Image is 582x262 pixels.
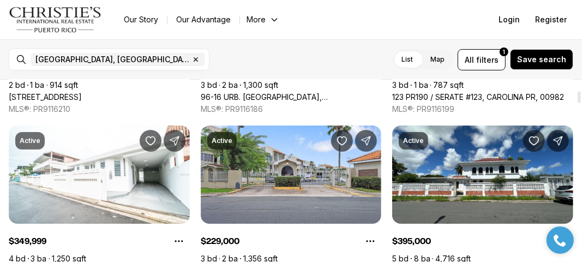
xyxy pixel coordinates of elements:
[503,47,505,56] span: 1
[167,12,239,27] a: Our Advantage
[359,230,381,252] button: Property options
[9,7,102,33] img: logo
[547,130,569,152] button: Share Property
[164,130,185,152] button: Share Property
[168,230,190,252] button: Property options
[510,49,573,70] button: Save search
[240,12,286,27] button: More
[403,136,424,145] p: Active
[529,9,573,31] button: Register
[35,55,189,64] span: [GEOGRAPHIC_DATA], [GEOGRAPHIC_DATA], [GEOGRAPHIC_DATA]
[499,15,520,24] span: Login
[393,50,422,69] label: List
[9,92,82,102] a: 5803 RAQUET CLUB CALLE TARTAK ISLA VERDE/CAROL, CAROLINA PR, 00979
[465,54,474,65] span: All
[392,92,564,102] a: 123 PR190 / SERATE #123, CAROLINA PR, 00982
[115,12,167,27] a: Our Story
[331,130,353,152] button: Save Property: 120 AVE. LAGUNA #1320
[212,136,232,145] p: Active
[20,136,40,145] p: Active
[517,55,566,64] span: Save search
[523,130,545,152] button: Save Property: 5 Calle 519 QB6 URBANIZACIÓN COUNTRY CLUB
[140,130,161,152] button: Save Property: 353 PRINCIPAL
[201,92,382,102] a: 96-16 URB. VILLA CAROLINA, CAROLINA PR, 00984
[422,50,453,69] label: Map
[458,49,506,70] button: Allfilters1
[355,130,377,152] button: Share Property
[535,15,567,24] span: Register
[492,9,526,31] button: Login
[476,54,499,65] span: filters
